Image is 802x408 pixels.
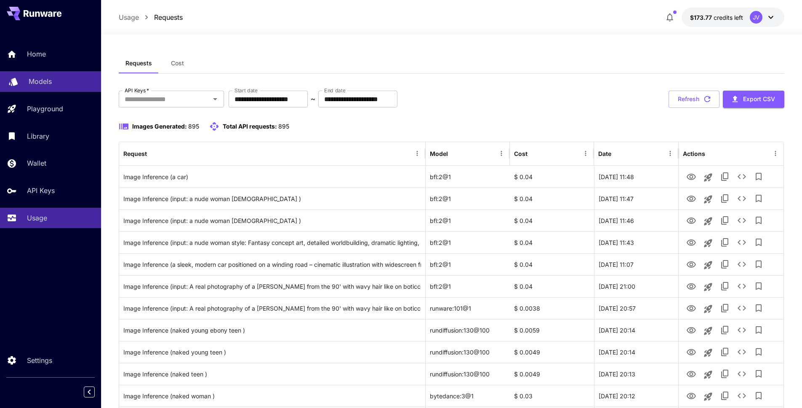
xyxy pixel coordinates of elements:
[426,275,510,297] div: bfl:2@1
[594,231,678,253] div: 30 Aug, 2025 11:43
[594,363,678,385] div: 29 Aug, 2025 20:13
[528,148,540,159] button: Sort
[750,387,767,404] button: Add to library
[683,277,700,295] button: View Image
[426,385,510,407] div: bytedance:3@1
[683,321,700,338] button: View Image
[700,301,717,317] button: Launch in playground
[510,209,594,231] div: $ 0.04
[683,255,700,273] button: View Image
[750,344,767,360] button: Add to library
[733,212,750,229] button: See details
[430,150,448,157] div: Model
[426,319,510,341] div: rundiffusion:130@100
[510,297,594,319] div: $ 0.0038
[125,87,149,94] label: API Keys
[733,234,750,251] button: See details
[426,363,510,385] div: rundiffusion:130@100
[123,276,421,297] div: Click to copy prompt
[27,49,46,59] p: Home
[594,319,678,341] div: 29 Aug, 2025 20:14
[700,213,717,230] button: Launch in playground
[700,169,717,186] button: Launch in playground
[700,257,717,274] button: Launch in playground
[750,168,767,185] button: Add to library
[426,188,510,209] div: bfl:2@1
[125,59,152,67] span: Requests
[123,363,421,385] div: Click to copy prompt
[123,298,421,319] div: Click to copy prompt
[514,150,528,157] div: Cost
[683,299,700,317] button: View Image
[311,94,315,104] p: ~
[733,168,750,185] button: See details
[700,191,717,208] button: Launch in playground
[750,278,767,295] button: Add to library
[27,355,52,365] p: Settings
[27,213,47,223] p: Usage
[123,385,421,407] div: Click to copy prompt
[123,319,421,341] div: Click to copy prompt
[717,365,733,382] button: Copy TaskUUID
[690,14,714,21] span: $173.77
[598,150,611,157] div: Date
[171,59,184,67] span: Cost
[683,150,705,157] div: Actions
[148,148,160,159] button: Sort
[27,185,55,196] p: API Keys
[132,123,187,130] span: Images Generated:
[510,166,594,188] div: $ 0.04
[733,322,750,338] button: See details
[209,93,221,105] button: Open
[733,365,750,382] button: See details
[426,166,510,188] div: bfl:2@1
[669,91,719,108] button: Refresh
[27,131,49,141] p: Library
[510,341,594,363] div: $ 0.0049
[580,148,592,159] button: Menu
[594,297,678,319] div: 29 Aug, 2025 20:57
[426,341,510,363] div: rundiffusion:130@100
[683,168,700,185] button: View Image
[750,11,762,24] div: JV
[700,388,717,405] button: Launch in playground
[510,363,594,385] div: $ 0.0049
[700,322,717,339] button: Launch in playground
[154,12,183,22] a: Requests
[750,322,767,338] button: Add to library
[594,166,678,188] div: 30 Aug, 2025 11:48
[733,190,750,207] button: See details
[119,12,183,22] nav: breadcrumb
[683,234,700,251] button: View Image
[717,168,733,185] button: Copy TaskUUID
[717,344,733,360] button: Copy TaskUUID
[683,365,700,382] button: View Image
[594,275,678,297] div: 29 Aug, 2025 21:00
[664,148,676,159] button: Menu
[717,212,733,229] button: Copy TaskUUID
[683,190,700,207] button: View Image
[510,385,594,407] div: $ 0.03
[510,275,594,297] div: $ 0.04
[594,188,678,209] div: 30 Aug, 2025 11:47
[683,343,700,360] button: View Image
[770,148,781,159] button: Menu
[717,387,733,404] button: Copy TaskUUID
[750,234,767,251] button: Add to library
[594,341,678,363] div: 29 Aug, 2025 20:14
[683,387,700,404] button: View Image
[90,384,101,400] div: Collapse sidebar
[717,256,733,273] button: Copy TaskUUID
[700,366,717,383] button: Launch in playground
[733,387,750,404] button: See details
[29,76,52,86] p: Models
[750,212,767,229] button: Add to library
[733,300,750,317] button: See details
[717,278,733,295] button: Copy TaskUUID
[682,8,784,27] button: $173.76969JV
[426,297,510,319] div: runware:101@1
[84,387,95,397] button: Collapse sidebar
[594,209,678,231] div: 30 Aug, 2025 11:46
[733,256,750,273] button: See details
[223,123,277,130] span: Total API requests:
